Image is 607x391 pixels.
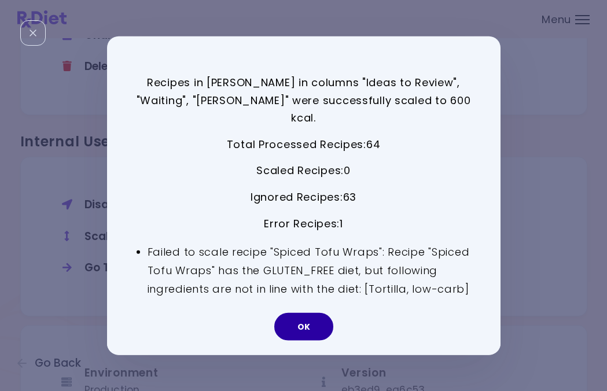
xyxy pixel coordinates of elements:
[136,162,472,180] p: Scaled Recipes : 0
[136,74,472,127] p: Recipes in [PERSON_NAME] in columns "Ideas to Review", "Waiting", "[PERSON_NAME]" were successful...
[136,189,472,206] p: Ignored Recipes : 63
[136,135,472,153] p: Total Processed Recipes : 64
[20,20,46,46] div: Close
[148,243,472,298] li: Failed to scale recipe "Spiced Tofu Wraps": Recipe "Spiced Tofu Wraps" has the GLUTEN_FREE diet, ...
[136,215,472,233] p: Error Recipes : 1
[274,312,333,340] button: OK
